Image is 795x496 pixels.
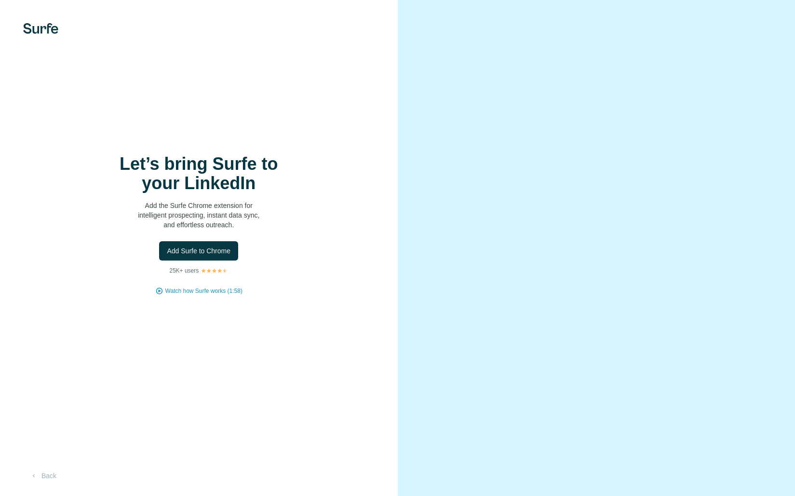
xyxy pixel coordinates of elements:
[159,241,238,261] button: Add Surfe to Chrome
[167,246,230,256] span: Add Surfe to Chrome
[23,23,58,34] img: Surfe's logo
[201,268,228,274] img: Rating Stars
[102,154,295,193] h1: Let’s bring Surfe to your LinkedIn
[23,467,63,484] button: Back
[169,266,199,275] p: 25K+ users
[102,201,295,230] p: Add the Surfe Chrome extension for intelligent prospecting, instant data sync, and effortless out...
[165,287,243,295] button: Watch how Surfe works (1:58)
